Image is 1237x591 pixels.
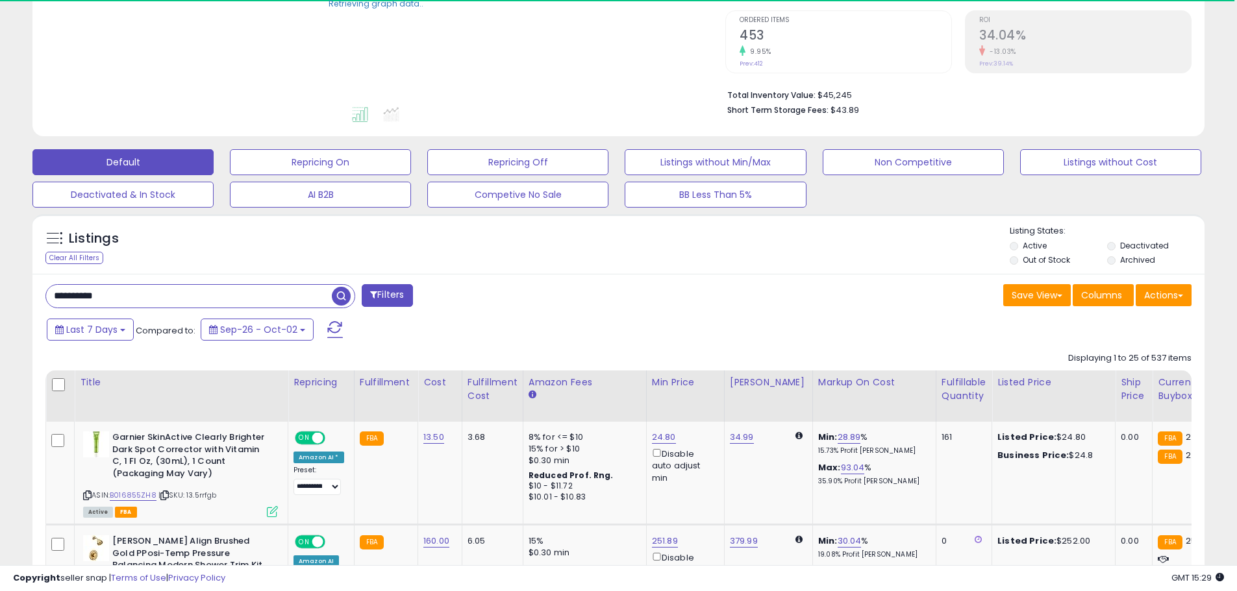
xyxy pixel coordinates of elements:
div: Cost [423,376,456,389]
button: Repricing Off [427,149,608,175]
div: $24.8 [997,450,1105,461]
b: Listed Price: [997,431,1056,443]
div: [PERSON_NAME] [730,376,807,389]
button: Deactivated & In Stock [32,182,214,208]
span: All listings currently available for purchase on Amazon [83,507,113,518]
div: 6.05 [468,535,513,547]
p: 35.90% Profit [PERSON_NAME] [818,477,926,486]
span: 2025-10-10 15:29 GMT [1171,572,1224,584]
div: ASIN: [83,431,278,516]
a: 34.99 [730,431,754,444]
a: Privacy Policy [168,572,225,584]
p: Listing States: [1010,225,1205,237]
img: 31mu0QC2NAL._SL40_.jpg [83,431,109,457]
small: FBA [360,535,384,549]
div: 3.68 [468,431,513,443]
small: Prev: 39.14% [979,60,1013,67]
a: 28.89 [838,431,861,444]
div: 0.00 [1121,535,1142,547]
button: Competive No Sale [427,182,608,208]
div: Displaying 1 to 25 of 537 items [1068,352,1192,365]
a: 160.00 [423,535,449,548]
span: Compared to: [136,324,195,337]
b: Short Term Storage Fees: [727,104,829,115]
img: 31B7WqrsIJL._SL40_.jpg [83,535,109,561]
button: Last 7 Days [47,319,134,341]
a: 251.89 [652,535,678,548]
small: Prev: 412 [740,60,763,67]
div: 15% for > $10 [529,443,636,455]
th: The percentage added to the cost of goods (COGS) that forms the calculator for Min & Max prices. [812,370,936,422]
b: Total Inventory Value: [727,90,816,101]
a: 30.04 [838,535,862,548]
span: Last 7 Days [66,323,118,336]
span: 24.8 [1186,431,1205,443]
small: FBA [1158,535,1182,549]
span: OFF [323,537,344,548]
span: Ordered Items [740,17,951,24]
button: Repricing On [230,149,411,175]
label: Active [1023,240,1047,251]
div: Listed Price [997,376,1110,389]
div: $0.30 min [529,547,636,559]
button: Listings without Cost [1020,149,1201,175]
div: 161 [942,431,982,443]
div: $252.00 [997,535,1105,547]
b: Min: [818,535,838,547]
small: FBA [360,431,384,446]
a: B016855ZH8 [110,490,156,501]
b: Max: [818,461,841,474]
div: 0.00 [1121,431,1142,443]
div: Min Price [652,376,719,389]
a: 24.80 [652,431,676,444]
button: Sep-26 - Oct-02 [201,319,314,341]
span: Columns [1081,289,1122,302]
span: ON [296,433,312,444]
button: Default [32,149,214,175]
div: Clear All Filters [45,252,103,264]
button: Listings without Min/Max [625,149,806,175]
b: [PERSON_NAME] Align Brushed Gold PPosi-Temp Pressure Balancing Modern Shower Trim Kit, Valve Requ... [112,535,270,586]
span: ON [296,537,312,548]
div: Amazon Fees [529,376,641,389]
div: 8% for <= $10 [529,431,636,443]
div: Ship Price [1121,376,1147,403]
b: Listed Price: [997,535,1056,547]
label: Archived [1120,254,1155,265]
small: FBA [1158,450,1182,464]
li: $45,245 [727,86,1182,102]
span: | SKU: 13.5rrfgb [158,490,217,500]
div: Repricing [294,376,349,389]
h2: 34.04% [979,28,1191,45]
span: $43.89 [831,104,859,116]
div: Amazon AI * [294,452,344,463]
button: Save View [1003,284,1071,306]
div: % [818,431,926,455]
span: ROI [979,17,1191,24]
div: Preset: [294,466,344,495]
a: 93.04 [841,461,865,474]
div: Markup on Cost [818,376,931,389]
div: seller snap | | [13,572,225,585]
button: Columns [1073,284,1134,306]
h5: Listings [69,230,119,248]
label: Out of Stock [1023,254,1070,265]
b: Min: [818,431,838,443]
div: $10 - $11.72 [529,481,636,492]
small: 9.95% [745,47,771,56]
div: 15% [529,535,636,547]
div: Disable auto adjust min [652,550,714,588]
h2: 453 [740,28,951,45]
b: Business Price: [997,449,1069,461]
strong: Copyright [13,572,60,584]
small: FBA [1158,431,1182,446]
button: Filters [362,284,412,307]
div: 0 [942,535,982,547]
div: Title [80,376,282,389]
small: -13.03% [985,47,1016,56]
button: AI B2B [230,182,411,208]
b: Garnier SkinActive Clearly Brighter Dark Spot Corrector with Vitamin C, 1 Fl Oz, (30mL), 1 Count ... [112,431,270,483]
p: 15.73% Profit [PERSON_NAME] [818,446,926,455]
button: Non Competitive [823,149,1004,175]
span: FBA [115,507,137,518]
